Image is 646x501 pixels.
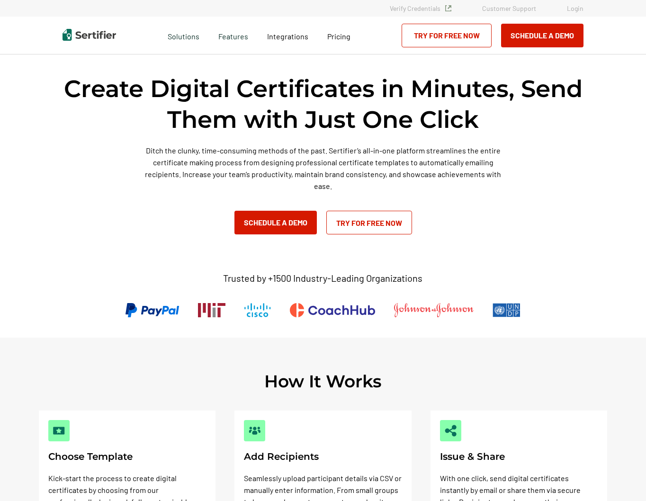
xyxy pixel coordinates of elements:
img: Issue & Share Image [445,425,457,437]
img: Cisco [244,303,271,317]
span: Solutions [168,29,199,41]
img: Massachusetts Institute of Technology [198,303,225,317]
p: Ditch the clunky, time-consuming methods of the past. Sertifier’s all-in-one platform streamlines... [141,144,505,192]
h1: Create Digital Certificates in Minutes, Send Them with Just One Click [63,73,583,135]
h3: Choose Template [48,451,206,463]
a: Verify Credentials [390,4,451,12]
h3: Issue & Share [440,451,598,463]
a: Try for Free Now [326,211,412,234]
span: Integrations [267,32,308,41]
img: PayPal [126,303,179,317]
p: Trusted by +1500 Industry-Leading Organizations [223,272,422,284]
a: Try for Free Now [402,24,492,47]
h2: How It Works [264,371,382,392]
img: Choose Template Image [53,425,65,437]
a: Customer Support [482,4,536,12]
span: Features [218,29,248,41]
img: Sertifier | Digital Credentialing Platform [63,29,116,41]
img: Verified [445,5,451,11]
img: Johnson & Johnson [394,303,474,317]
h3: Add Recipients [244,451,402,463]
a: Pricing [327,29,350,41]
img: UNDP [493,303,520,317]
img: Add Recipients Image [249,425,260,437]
img: CoachHub [290,303,375,317]
span: Pricing [327,32,350,41]
a: Integrations [267,29,308,41]
a: Login [567,4,583,12]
